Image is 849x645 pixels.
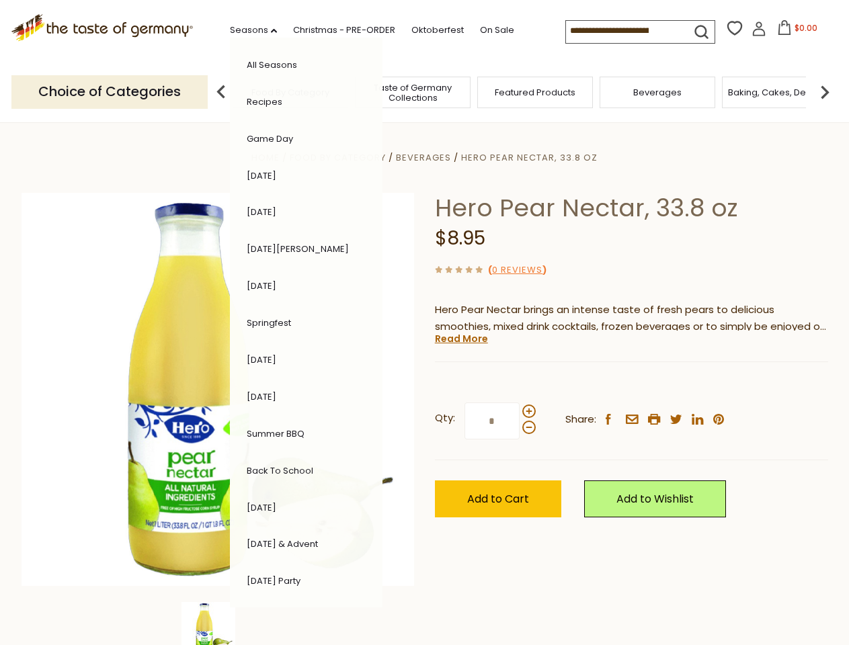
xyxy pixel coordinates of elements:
strong: Qty: [435,410,455,427]
a: [DATE] [247,206,276,218]
a: Taste of Germany Collections [359,83,467,103]
a: All Seasons [247,58,297,71]
a: Baking, Cakes, Desserts [728,87,832,97]
a: Back to School [247,464,313,477]
button: $0.00 [769,20,826,40]
a: Christmas - PRE-ORDER [293,23,395,38]
a: Read More [435,332,488,345]
a: Game Day [247,132,293,145]
span: ( ) [488,263,547,276]
img: next arrow [811,79,838,105]
a: [DATE] [247,501,276,514]
a: [DATE] & Advent [247,537,318,550]
button: Add to Cart [435,480,561,517]
input: Qty: [464,402,520,439]
a: Beverages [633,87,682,97]
p: Hero Pear Nectar brings an intense taste of fresh pears to delicious smoothies, mixed drink cockt... [435,302,828,335]
a: Summer BBQ [247,427,305,440]
a: Featured Products [495,87,575,97]
a: Springfest [247,316,291,329]
a: [DATE] [247,279,276,292]
a: Beverages [396,151,451,164]
a: Hero Pear Nectar, 33.8 oz [461,151,598,164]
span: $0.00 [795,22,817,34]
a: On Sale [480,23,514,38]
a: Oktoberfest [411,23,464,38]
a: [DATE][PERSON_NAME] [247,243,349,255]
a: Recipes [247,95,282,108]
span: Share: [565,411,596,428]
a: [DATE] Party [247,574,300,587]
a: 0 Reviews [492,263,542,277]
a: Seasons [230,23,277,38]
span: Add to Cart [467,491,529,507]
h1: Hero Pear Nectar, 33.8 oz [435,193,828,223]
img: previous arrow [208,79,235,105]
a: [DATE] [247,390,276,403]
img: Hero Pear Nectar, 33.8 oz [22,193,415,586]
a: Add to Wishlist [584,480,726,517]
span: $8.95 [435,225,485,251]
a: [DATE] [247,353,276,366]
p: Choice of Categories [11,75,208,108]
a: [DATE] [247,169,276,182]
